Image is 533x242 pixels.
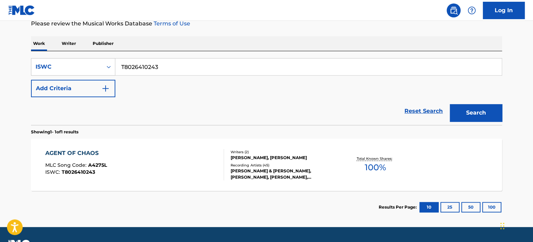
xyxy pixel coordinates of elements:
button: 25 [440,202,459,212]
div: Recording Artists ( 45 ) [231,163,336,168]
div: AGENT OF CHAOS [45,149,107,157]
a: Terms of Use [152,20,190,27]
a: AGENT OF CHAOSMLC Song Code:A4275LISWC:T8026410243Writers (2)[PERSON_NAME], [PERSON_NAME]Recordin... [31,139,502,191]
p: Publisher [91,36,116,51]
button: Search [450,104,502,122]
a: Reset Search [401,103,446,119]
div: [PERSON_NAME] & [PERSON_NAME], [PERSON_NAME], [PERSON_NAME], [PERSON_NAME]|[PERSON_NAME], [PERSON... [231,168,336,180]
form: Search Form [31,58,502,125]
p: Results Per Page: [379,204,418,210]
span: T8026410243 [62,169,95,175]
div: Writers ( 2 ) [231,149,336,155]
iframe: Chat Widget [498,209,533,242]
button: Add Criteria [31,80,115,97]
div: ISWC [36,63,98,71]
div: [PERSON_NAME], [PERSON_NAME] [231,155,336,161]
span: 100 % [364,161,386,174]
p: Please review the Musical Works Database [31,19,502,28]
button: 100 [482,202,501,212]
p: Showing 1 - 1 of 1 results [31,129,78,135]
div: Help [465,3,479,17]
button: 50 [461,202,480,212]
div: Drag [500,216,504,236]
span: MLC Song Code : [45,162,88,168]
button: 10 [419,202,439,212]
span: A4275L [88,162,107,168]
p: Writer [60,36,78,51]
img: 9d2ae6d4665cec9f34b9.svg [101,84,110,93]
img: MLC Logo [8,5,35,15]
p: Work [31,36,47,51]
a: Public Search [447,3,461,17]
img: search [449,6,458,15]
p: Total Known Shares: [356,156,394,161]
img: help [468,6,476,15]
a: Log In [483,2,525,19]
span: ISWC : [45,169,62,175]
